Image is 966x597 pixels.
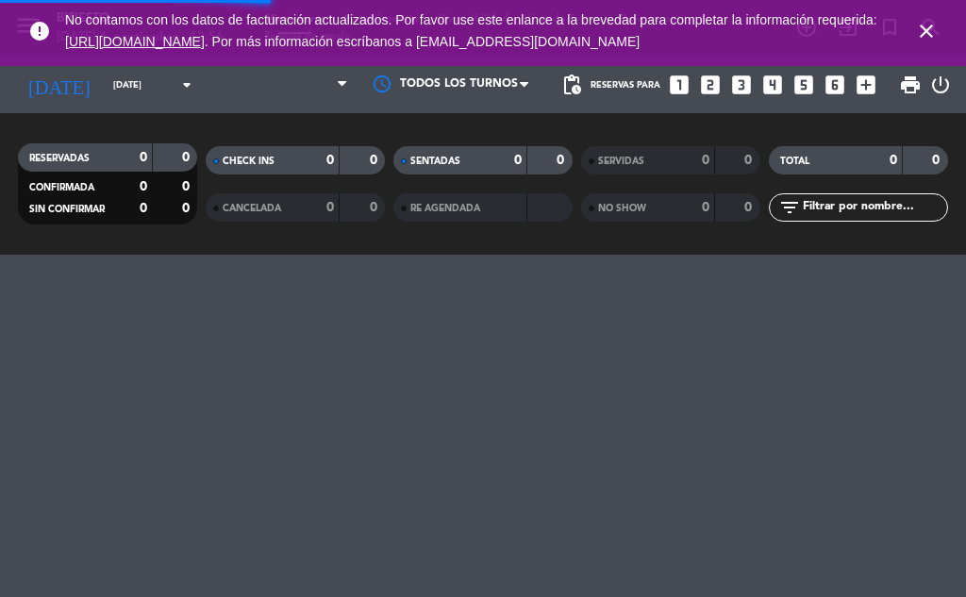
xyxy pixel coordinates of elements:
[560,74,583,96] span: pending_actions
[410,157,460,166] span: SENTADAS
[410,204,480,213] span: RE AGENDADA
[598,204,646,213] span: NO SHOW
[890,154,897,167] strong: 0
[182,202,193,215] strong: 0
[65,12,877,49] span: No contamos con los datos de facturación actualizados. Por favor use este enlance a la brevedad p...
[854,73,878,97] i: add_box
[205,34,640,49] a: . Por más información escríbanos a [EMAIL_ADDRESS][DOMAIN_NAME]
[932,154,943,167] strong: 0
[702,201,709,214] strong: 0
[915,20,938,42] i: close
[667,73,691,97] i: looks_one
[780,157,809,166] span: TOTAL
[370,154,381,167] strong: 0
[326,201,334,214] strong: 0
[29,154,90,163] span: RESERVADAS
[744,201,756,214] strong: 0
[182,180,193,193] strong: 0
[899,74,922,96] span: print
[29,205,105,214] span: SIN CONFIRMAR
[744,154,756,167] strong: 0
[591,80,660,91] span: Reservas para
[801,197,947,218] input: Filtrar por nombre...
[514,154,522,167] strong: 0
[698,73,723,97] i: looks_two
[14,66,104,104] i: [DATE]
[140,180,147,193] strong: 0
[598,157,644,166] span: SERVIDAS
[729,73,754,97] i: looks_3
[929,57,952,113] div: LOG OUT
[702,154,709,167] strong: 0
[223,204,281,213] span: CANCELADA
[182,151,193,164] strong: 0
[791,73,816,97] i: looks_5
[140,202,147,215] strong: 0
[29,183,94,192] span: CONFIRMADA
[778,196,801,219] i: filter_list
[175,74,198,96] i: arrow_drop_down
[65,34,205,49] a: [URL][DOMAIN_NAME]
[140,151,147,164] strong: 0
[823,73,847,97] i: looks_6
[929,74,952,96] i: power_settings_new
[557,154,568,167] strong: 0
[326,154,334,167] strong: 0
[28,20,51,42] i: error
[223,157,275,166] span: CHECK INS
[370,201,381,214] strong: 0
[760,73,785,97] i: looks_4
